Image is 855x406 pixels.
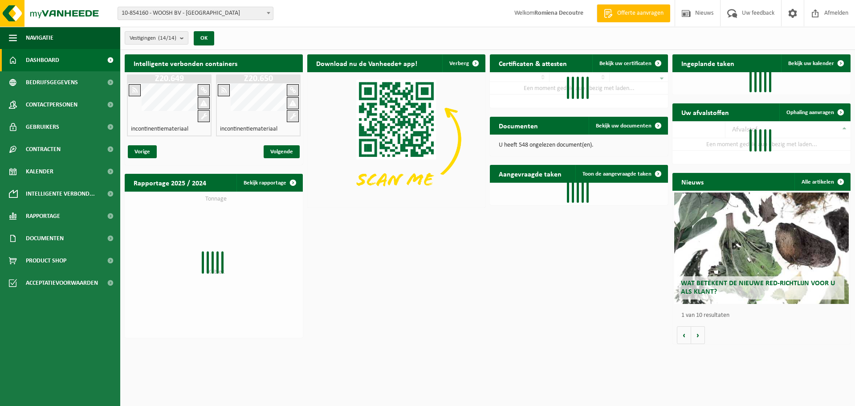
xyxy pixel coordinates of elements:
[599,61,651,66] span: Bekijk uw certificaten
[26,71,78,94] span: Bedrijfsgegevens
[672,103,738,121] h2: Uw afvalstoffen
[672,173,712,190] h2: Nieuws
[26,116,59,138] span: Gebruikers
[125,174,215,191] h2: Rapportage 2025 / 2024
[129,74,209,83] h1: Z20.649
[131,126,188,132] h4: incontinentiemateriaal
[597,4,670,22] a: Offerte aanvragen
[218,74,298,83] h1: Z20.650
[534,10,583,16] strong: Romiena Decoutre
[592,54,667,72] a: Bekijk uw certificaten
[26,160,53,183] span: Kalender
[449,61,469,66] span: Verberg
[442,54,484,72] button: Verberg
[781,54,850,72] a: Bekijk uw kalender
[615,9,666,18] span: Offerte aanvragen
[26,94,77,116] span: Contactpersonen
[26,272,98,294] span: Acceptatievoorwaarden
[499,142,659,148] p: U heeft 548 ongelezen document(en).
[26,27,53,49] span: Navigatie
[158,35,176,41] count: (14/14)
[589,117,667,135] a: Bekijk uw documenten
[677,326,691,344] button: Vorige
[681,280,835,295] span: Wat betekent de nieuwe RED-richtlijn voor u als klant?
[118,7,273,20] span: 10-854160 - WOOSH BV - GENT
[490,165,570,182] h2: Aangevraagde taken
[779,103,850,121] a: Ophaling aanvragen
[264,145,300,158] span: Volgende
[26,49,59,71] span: Dashboard
[672,54,743,72] h2: Ingeplande taken
[128,145,157,158] span: Vorige
[26,250,66,272] span: Product Shop
[26,138,61,160] span: Contracten
[236,174,302,192] a: Bekijk rapportage
[307,54,426,72] h2: Download nu de Vanheede+ app!
[26,227,64,250] span: Documenten
[125,54,303,72] h2: Intelligente verbonden containers
[307,72,485,206] img: Download de VHEPlus App
[130,32,176,45] span: Vestigingen
[490,117,547,134] h2: Documenten
[794,173,850,191] a: Alle artikelen
[125,31,188,45] button: Vestigingen(14/14)
[490,54,576,72] h2: Certificaten & attesten
[596,123,651,129] span: Bekijk uw documenten
[26,205,60,227] span: Rapportage
[575,165,667,183] a: Toon de aangevraagde taken
[194,31,214,45] button: OK
[681,312,846,319] p: 1 van 10 resultaten
[674,193,849,304] a: Wat betekent de nieuwe RED-richtlijn voor u als klant?
[786,110,834,115] span: Ophaling aanvragen
[788,61,834,66] span: Bekijk uw kalender
[220,126,277,132] h4: incontinentiemateriaal
[26,183,95,205] span: Intelligente verbond...
[691,326,705,344] button: Volgende
[582,171,651,177] span: Toon de aangevraagde taken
